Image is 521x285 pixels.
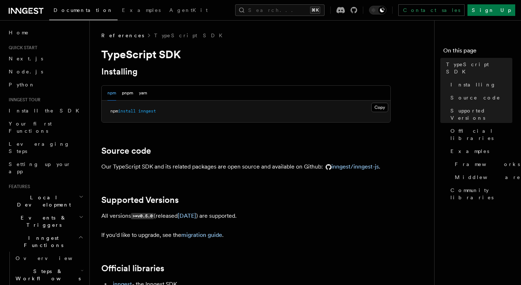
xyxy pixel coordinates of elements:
a: Overview [13,252,85,265]
a: Official libraries [448,124,512,145]
a: Setting up your app [6,158,85,178]
a: AgentKit [165,2,212,20]
span: Node.js [9,69,43,75]
button: Inngest Functions [6,231,85,252]
a: Python [6,78,85,91]
a: Documentation [49,2,118,20]
span: Documentation [54,7,113,13]
a: Node.js [6,65,85,78]
span: Local Development [6,194,79,208]
span: Inngest Functions [6,234,78,249]
span: Examples [450,148,489,155]
button: Local Development [6,191,85,211]
button: Search...⌘K [235,4,325,16]
code: >=v0.5.0 [131,213,154,219]
span: Python [9,82,35,88]
a: Supported Versions [101,195,179,205]
button: Events & Triggers [6,211,85,231]
h4: On this page [443,46,512,58]
span: TypeScript SDK [446,61,512,75]
span: Install the SDK [9,108,84,114]
a: Contact sales [398,4,465,16]
span: Installing [450,81,496,88]
a: Your first Functions [6,117,85,137]
span: Frameworks [455,161,520,168]
a: Installing [448,78,512,91]
a: Leveraging Steps [6,137,85,158]
a: Community libraries [448,184,512,204]
span: Examples [122,7,161,13]
a: Frameworks [452,158,512,171]
span: Leveraging Steps [9,141,70,154]
button: Toggle dark mode [369,6,386,14]
a: Next.js [6,52,85,65]
button: npm [107,86,116,101]
h1: TypeScript SDK [101,48,391,61]
a: Official libraries [101,263,164,273]
a: Source code [101,146,151,156]
span: Inngest tour [6,97,41,103]
button: Steps & Workflows [13,265,85,285]
span: Community libraries [450,187,512,201]
a: Middleware [452,171,512,184]
span: Setting up your app [9,161,71,174]
span: install [118,109,136,114]
a: Examples [448,145,512,158]
span: Quick start [6,45,37,51]
button: Copy [371,103,388,112]
a: Supported Versions [448,104,512,124]
span: Official libraries [450,127,512,142]
span: AgentKit [169,7,208,13]
a: Installing [101,67,137,77]
a: Sign Up [467,4,515,16]
span: inngest [138,109,156,114]
a: inngest/inngest-js [323,163,379,170]
a: Source code [448,91,512,104]
span: Steps & Workflows [13,268,81,282]
a: Examples [118,2,165,20]
span: Features [6,184,30,190]
span: Events & Triggers [6,214,79,229]
span: npm [110,109,118,114]
span: Your first Functions [9,121,52,134]
span: References [101,32,144,39]
a: TypeScript SDK [154,32,227,39]
button: yarn [139,86,147,101]
span: Overview [16,255,90,261]
a: Home [6,26,85,39]
button: pnpm [122,86,133,101]
a: TypeScript SDK [443,58,512,78]
span: Next.js [9,56,43,61]
span: Home [9,29,29,36]
a: migration guide [181,231,222,238]
span: Middleware [455,174,521,181]
kbd: ⌘K [310,7,320,14]
p: If you'd like to upgrade, see the . [101,230,391,240]
a: [DATE] [178,212,196,219]
p: All versions (released ) are supported. [101,211,391,221]
p: Our TypeScript SDK and its related packages are open source and available on Github: . [101,162,391,172]
a: Install the SDK [6,104,85,117]
span: Source code [450,94,500,101]
span: Supported Versions [450,107,512,122]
